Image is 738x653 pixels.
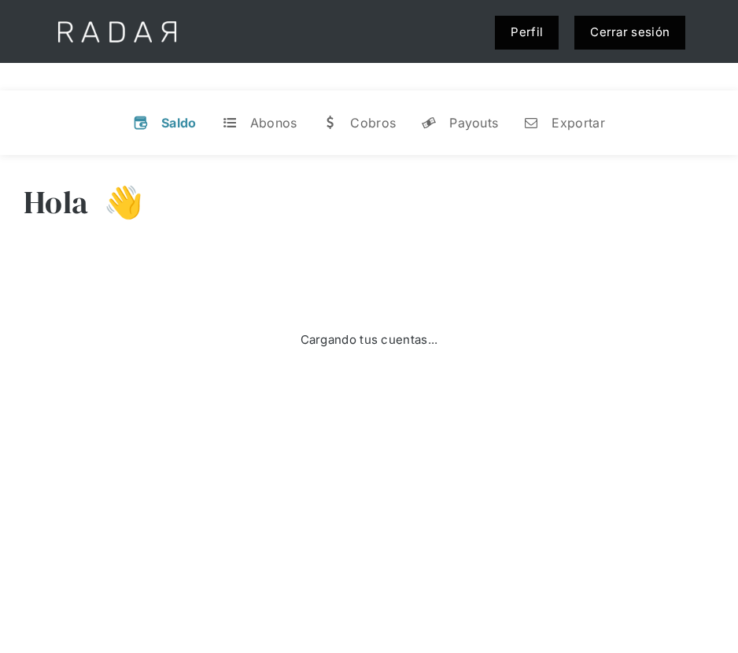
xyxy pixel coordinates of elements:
[495,16,559,50] a: Perfil
[322,115,338,131] div: w
[24,183,88,222] h3: Hola
[250,115,297,131] div: Abonos
[574,16,685,50] a: Cerrar sesión
[301,331,438,349] div: Cargando tus cuentas...
[161,115,197,131] div: Saldo
[552,115,604,131] div: Exportar
[421,115,437,131] div: y
[523,115,539,131] div: n
[133,115,149,131] div: v
[88,183,143,222] h3: 👋
[350,115,396,131] div: Cobros
[222,115,238,131] div: t
[449,115,498,131] div: Payouts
